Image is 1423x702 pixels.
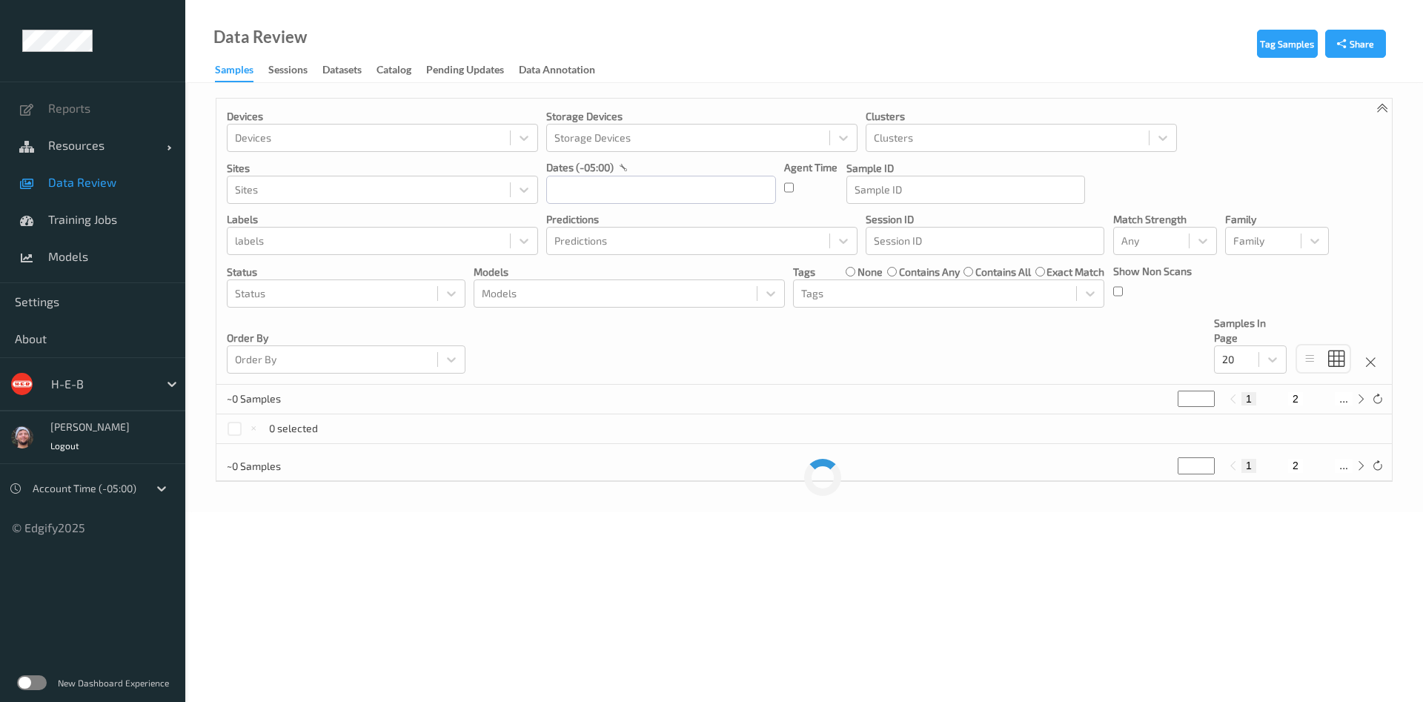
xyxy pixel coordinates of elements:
a: Pending Updates [426,60,519,81]
p: Family [1225,212,1329,227]
p: Devices [227,109,538,124]
p: Sites [227,161,538,176]
p: 0 selected [269,421,318,436]
p: labels [227,212,538,227]
button: ... [1335,392,1353,405]
p: Predictions [546,212,858,227]
p: Models [474,265,785,279]
a: Data Annotation [519,60,610,81]
button: 2 [1288,392,1303,405]
div: Catalog [377,62,411,81]
button: Share [1325,30,1386,58]
button: ... [1335,459,1353,472]
div: Data Review [213,30,307,44]
button: 1 [1241,459,1256,472]
div: Datasets [322,62,362,81]
p: Storage Devices [546,109,858,124]
p: Clusters [866,109,1177,124]
a: Sessions [268,60,322,81]
button: 1 [1241,392,1256,405]
p: Agent Time [784,160,837,175]
div: Pending Updates [426,62,504,81]
label: contains any [899,265,960,279]
label: exact match [1046,265,1104,279]
div: Sessions [268,62,308,81]
a: Catalog [377,60,426,81]
p: Status [227,265,465,279]
button: Tag Samples [1257,30,1318,58]
p: Sample ID [846,161,1085,176]
p: Tags [793,265,815,279]
p: dates (-05:00) [546,160,614,175]
label: contains all [975,265,1031,279]
p: Match Strength [1113,212,1217,227]
p: ~0 Samples [227,459,338,474]
p: Show Non Scans [1113,264,1192,279]
p: Session ID [866,212,1104,227]
p: Order By [227,331,465,345]
button: 2 [1288,459,1303,472]
label: none [858,265,883,279]
a: Samples [215,60,268,82]
div: Data Annotation [519,62,595,81]
a: Datasets [322,60,377,81]
div: Samples [215,62,253,82]
p: Samples In Page [1214,316,1287,345]
p: ~0 Samples [227,391,338,406]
